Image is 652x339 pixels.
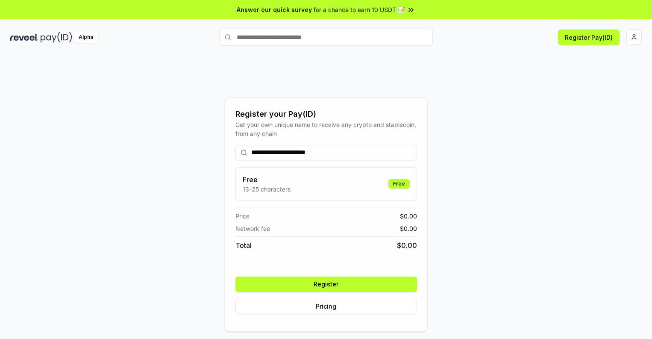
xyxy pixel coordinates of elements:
[10,32,39,43] img: reveel_dark
[243,185,291,194] p: 13-25 characters
[558,29,620,45] button: Register Pay(ID)
[235,224,270,233] span: Network fee
[400,224,417,233] span: $ 0.00
[235,212,250,221] span: Price
[314,5,405,14] span: for a chance to earn 10 USDT 📝
[235,299,417,314] button: Pricing
[400,212,417,221] span: $ 0.00
[235,277,417,292] button: Register
[397,240,417,251] span: $ 0.00
[388,179,410,189] div: Free
[74,32,98,43] div: Alpha
[235,240,252,251] span: Total
[237,5,312,14] span: Answer our quick survey
[235,120,417,138] div: Get your own unique name to receive any crypto and stablecoin, from any chain
[243,174,291,185] h3: Free
[41,32,72,43] img: pay_id
[235,108,417,120] div: Register your Pay(ID)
